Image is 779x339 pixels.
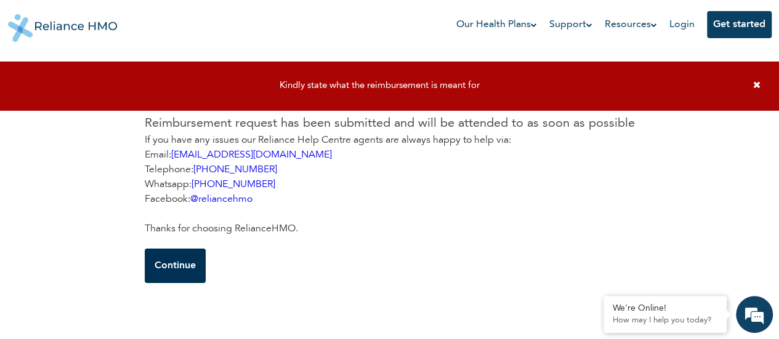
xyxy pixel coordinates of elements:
div: Minimize live chat window [202,6,232,36]
p: If you have any issues our Reliance Help Centre agents are always happy to help via: Email: Telep... [145,133,635,236]
p: Reimbursement request has been submitted and will be attended to as soon as possible [145,114,635,133]
span: Conversation [6,299,121,308]
a: [PHONE_NUMBER] [193,165,277,175]
a: Resources [605,17,657,32]
img: Reliance HMO's Logo [8,5,118,42]
div: We're Online! [613,303,717,314]
img: d_794563401_company_1708531726252_794563401 [23,62,50,92]
p: How may I help you today? [613,316,717,325]
a: [PHONE_NUMBER] [192,180,275,189]
button: Continue [145,249,206,283]
a: Our Health Plans [456,17,537,32]
div: Chat with us now [64,69,207,85]
span: We're online! [71,104,170,228]
div: FAQs [121,277,235,316]
textarea: Type your message and hit 'Enter' [6,234,235,277]
a: Login [669,20,695,30]
div: Kindly state what the reimbursement is meant for [12,81,747,92]
a: Support [549,17,592,32]
button: Get started [707,11,772,38]
a: @reliancehmo [190,194,252,204]
a: [EMAIL_ADDRESS][DOMAIN_NAME] [171,150,332,160]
